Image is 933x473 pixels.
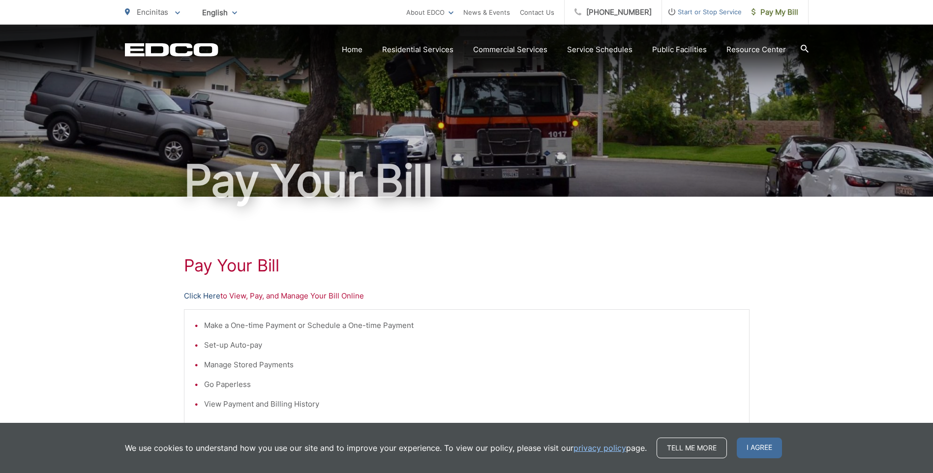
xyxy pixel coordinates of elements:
[125,442,647,454] p: We use cookies to understand how you use our site and to improve your experience. To view our pol...
[184,290,750,302] p: to View, Pay, and Manage Your Bill Online
[573,442,626,454] a: privacy policy
[752,6,798,18] span: Pay My Bill
[382,44,453,56] a: Residential Services
[204,379,739,390] li: Go Paperless
[652,44,707,56] a: Public Facilities
[184,256,750,275] h1: Pay Your Bill
[473,44,547,56] a: Commercial Services
[137,7,168,17] span: Encinitas
[657,438,727,458] a: Tell me more
[204,339,739,351] li: Set-up Auto-pay
[204,359,739,371] li: Manage Stored Payments
[125,156,809,206] h1: Pay Your Bill
[184,290,220,302] a: Click Here
[125,43,218,57] a: EDCD logo. Return to the homepage.
[406,6,453,18] a: About EDCO
[463,6,510,18] a: News & Events
[567,44,632,56] a: Service Schedules
[195,4,244,21] span: English
[726,44,786,56] a: Resource Center
[520,6,554,18] a: Contact Us
[342,44,362,56] a: Home
[204,320,739,331] li: Make a One-time Payment or Schedule a One-time Payment
[737,438,782,458] span: I agree
[204,398,739,410] li: View Payment and Billing History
